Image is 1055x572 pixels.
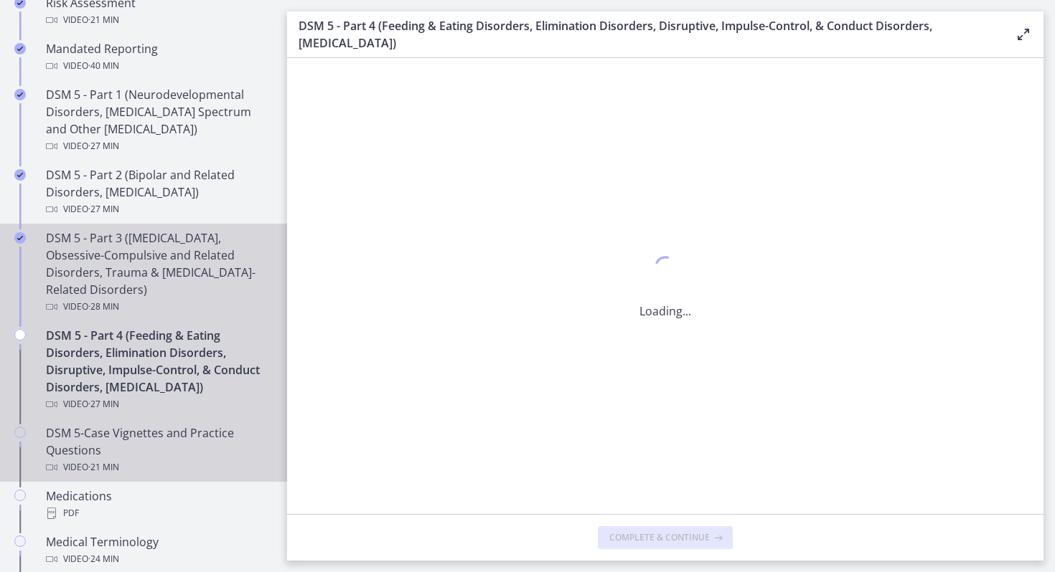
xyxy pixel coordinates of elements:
[46,533,270,568] div: Medical Terminology
[609,532,710,543] span: Complete & continue
[88,57,119,75] span: · 40 min
[299,17,992,52] h3: DSM 5 - Part 4 (Feeding & Eating Disorders, Elimination Disorders, Disruptive, Impulse-Control, &...
[88,298,119,315] span: · 28 min
[88,396,119,413] span: · 27 min
[46,487,270,522] div: Medications
[46,201,270,218] div: Video
[88,11,119,29] span: · 21 min
[46,11,270,29] div: Video
[46,505,270,522] div: PDF
[14,43,26,54] i: Completed
[46,138,270,155] div: Video
[14,89,26,100] i: Completed
[46,166,270,218] div: DSM 5 - Part 2 (Bipolar and Related Disorders, [MEDICAL_DATA])
[14,232,26,244] i: Completed
[46,550,270,568] div: Video
[14,169,26,181] i: Completed
[46,327,270,413] div: DSM 5 - Part 4 (Feeding & Eating Disorders, Elimination Disorders, Disruptive, Impulse-Control, &...
[46,57,270,75] div: Video
[46,86,270,155] div: DSM 5 - Part 1 (Neurodevelopmental Disorders, [MEDICAL_DATA] Spectrum and Other [MEDICAL_DATA])
[46,298,270,315] div: Video
[46,229,270,315] div: DSM 5 - Part 3 ([MEDICAL_DATA], Obsessive-Compulsive and Related Disorders, Trauma & [MEDICAL_DAT...
[639,302,691,320] p: Loading...
[88,138,119,155] span: · 27 min
[598,526,733,549] button: Complete & continue
[46,40,270,75] div: Mandated Reporting
[639,252,691,285] div: 1
[46,459,270,476] div: Video
[88,459,119,476] span: · 21 min
[46,396,270,413] div: Video
[88,550,119,568] span: · 24 min
[88,201,119,218] span: · 27 min
[46,424,270,476] div: DSM 5-Case Vignettes and Practice Questions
